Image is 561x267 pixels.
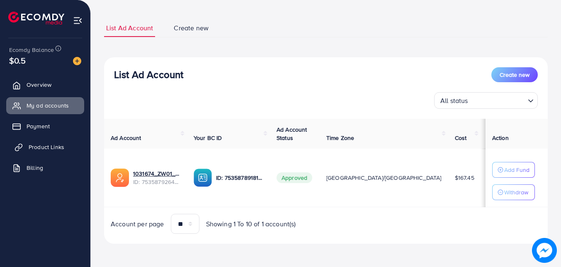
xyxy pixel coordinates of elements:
[114,69,183,81] h3: List Ad Account
[439,95,470,107] span: All status
[194,134,222,142] span: Your BC ID
[133,169,180,178] a: 1031674_ZW01_1754583673159
[492,184,535,200] button: Withdraw
[277,172,312,183] span: Approved
[6,76,84,93] a: Overview
[216,173,263,183] p: ID: 7535878918117670930
[455,134,467,142] span: Cost
[492,162,535,178] button: Add Fund
[504,165,529,175] p: Add Fund
[491,67,538,82] button: Create new
[29,143,64,151] span: Product Links
[434,92,538,109] div: Search for option
[326,134,354,142] span: Time Zone
[326,174,442,182] span: [GEOGRAPHIC_DATA]/[GEOGRAPHIC_DATA]
[27,101,69,110] span: My ad accounts
[206,219,296,229] span: Showing 1 To 10 of 1 account(s)
[111,134,141,142] span: Ad Account
[277,125,307,142] span: Ad Account Status
[133,178,180,186] span: ID: 7535879264429015057
[6,139,84,155] a: Product Links
[8,12,64,24] img: logo
[111,219,164,229] span: Account per page
[504,187,528,197] p: Withdraw
[532,238,557,263] img: image
[6,159,84,176] a: Billing
[111,169,129,187] img: ic-ads-acc.e4c84228.svg
[6,97,84,114] a: My ad accounts
[500,71,529,79] span: Create new
[27,122,50,130] span: Payment
[106,23,153,33] span: List Ad Account
[194,169,212,187] img: ic-ba-acc.ded83a64.svg
[174,23,209,33] span: Create new
[27,164,43,172] span: Billing
[471,93,525,107] input: Search for option
[27,81,51,89] span: Overview
[455,174,474,182] span: $167.45
[6,118,84,135] a: Payment
[73,57,81,65] img: image
[9,46,54,54] span: Ecomdy Balance
[492,134,509,142] span: Action
[9,54,26,66] span: $0.5
[133,169,180,186] div: <span class='underline'>1031674_ZW01_1754583673159</span></br>7535879264429015057
[73,16,83,25] img: menu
